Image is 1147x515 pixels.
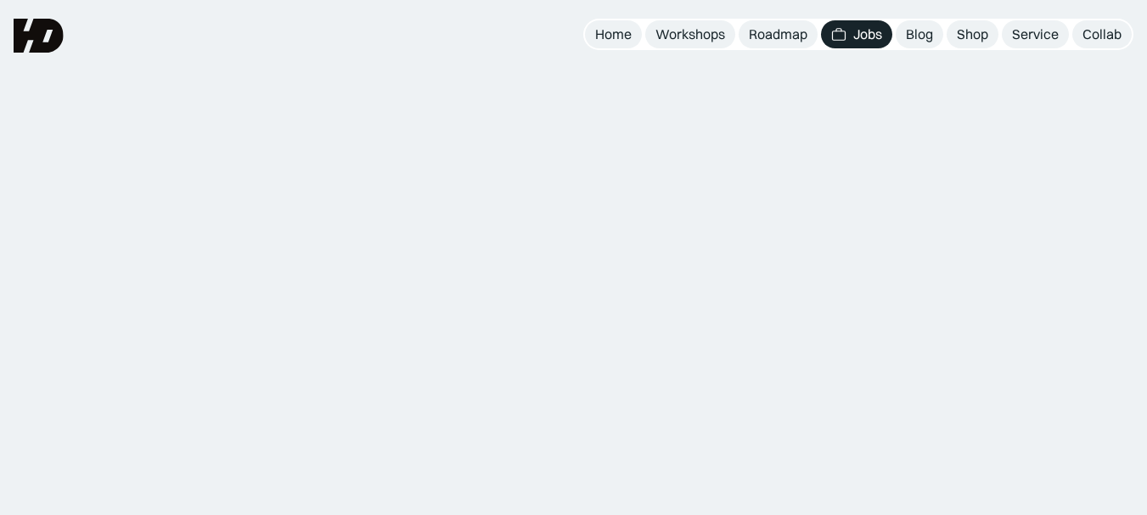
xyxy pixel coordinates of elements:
a: Service [1002,20,1069,48]
a: Collab [1072,20,1132,48]
div: Roadmap [749,25,807,43]
a: Shop [947,20,998,48]
div: Jobs [853,25,882,43]
a: Home [585,20,642,48]
div: Collab [1082,25,1122,43]
a: Workshops [645,20,735,48]
div: Workshops [655,25,725,43]
div: Service [1012,25,1059,43]
div: Blog [906,25,933,43]
a: Roadmap [739,20,818,48]
div: Shop [957,25,988,43]
div: Home [595,25,632,43]
a: Blog [896,20,943,48]
a: Jobs [821,20,892,48]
